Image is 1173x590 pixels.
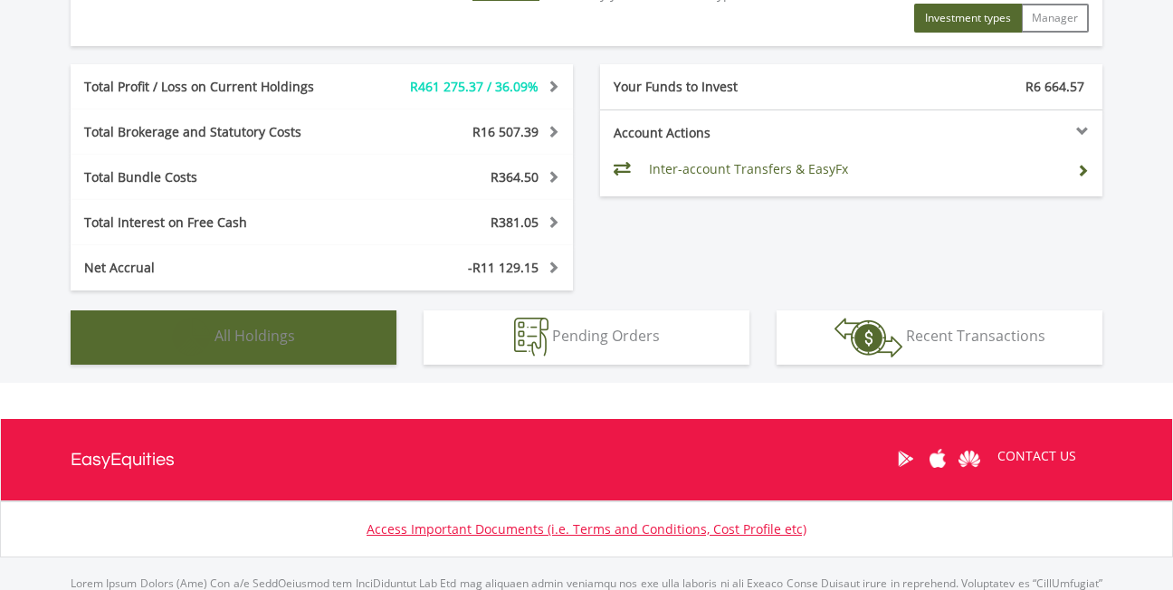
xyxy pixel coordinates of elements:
a: EasyEquities [71,419,175,500]
span: R461 275.37 / 36.09% [410,78,539,95]
div: Your Funds to Invest [600,78,852,96]
span: R16 507.39 [472,123,539,140]
button: Manager [1021,4,1089,33]
div: Total Bundle Costs [71,168,364,186]
div: Total Brokerage and Statutory Costs [71,123,364,141]
span: All Holdings [215,326,295,346]
button: Recent Transactions [777,310,1102,365]
span: Pending Orders [552,326,660,346]
span: Recent Transactions [906,326,1045,346]
a: CONTACT US [985,431,1089,481]
div: Account Actions [600,124,852,142]
a: Apple [921,431,953,487]
span: -R11 129.15 [468,259,539,276]
img: pending_instructions-wht.png [514,318,548,357]
div: Net Accrual [71,259,364,277]
span: R6 664.57 [1025,78,1084,95]
a: Huawei [953,431,985,487]
td: Inter-account Transfers & EasyFx [649,156,1063,183]
button: Pending Orders [424,310,749,365]
img: holdings-wht.png [172,318,211,357]
button: All Holdings [71,310,396,365]
div: Total Interest on Free Cash [71,214,364,232]
button: Investment types [914,4,1022,33]
a: Google Play [890,431,921,487]
div: Total Profit / Loss on Current Holdings [71,78,364,96]
a: Access Important Documents (i.e. Terms and Conditions, Cost Profile etc) [367,520,806,538]
img: transactions-zar-wht.png [834,318,902,357]
span: R364.50 [491,168,539,186]
span: R381.05 [491,214,539,231]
